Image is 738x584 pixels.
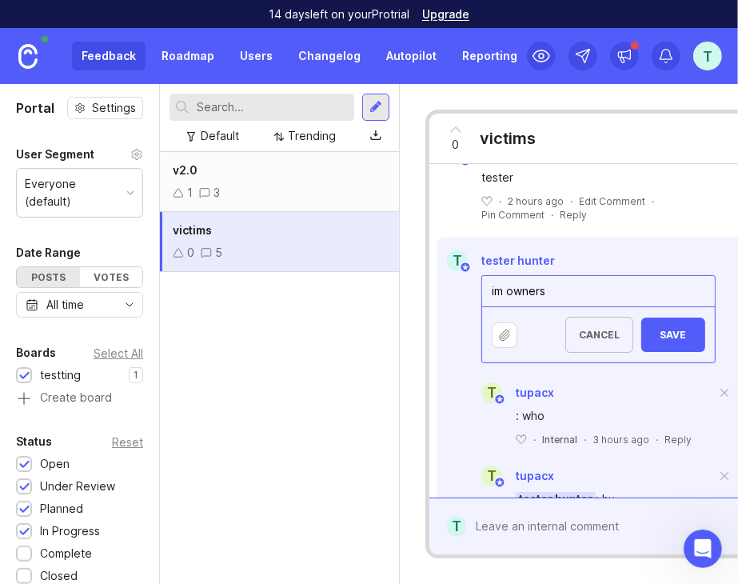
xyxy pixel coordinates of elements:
[533,433,536,446] div: ·
[16,392,143,406] a: Create board
[160,212,399,272] a: victims05
[494,477,506,489] img: member badge
[16,243,81,262] div: Date Range
[38,251,294,310] li: They can create one during the process, but they use the exact email address you invited ( )
[16,432,52,451] div: Status
[494,394,506,406] img: member badge
[250,6,281,37] button: Home
[516,469,554,482] span: tupacx
[76,449,89,462] button: Gif picker
[244,383,267,396] b: and
[160,152,399,212] a: v2.013
[215,244,222,262] div: 5
[38,252,262,265] b: If they don't have a Canny account:
[516,490,716,508] div: : hu
[197,98,348,116] input: Search...
[78,8,142,20] h1: Canny Bot
[516,386,554,399] span: tupacx
[274,442,300,468] button: Send a message…
[84,297,280,310] a: [EMAIL_ADDRESS][DOMAIN_NAME]
[16,145,94,164] div: User Segment
[102,449,114,462] button: Start recording
[40,545,92,562] div: Complete
[78,20,199,36] p: The team can also help
[18,44,38,69] img: Canny Home
[173,223,212,237] span: victims
[25,175,120,210] div: Everyone (default)
[14,415,306,442] textarea: Message…
[281,6,309,35] div: Close
[482,276,715,306] textarea: im owners
[447,516,466,537] div: t
[565,317,633,353] button: Cancel
[13,29,136,64] div: Was that helpful?
[94,349,143,358] div: Select All
[13,76,307,218] div: tester says…
[17,267,80,287] div: Posts
[13,29,307,77] div: Canny Bot says…
[453,42,527,70] a: Reporting
[481,169,716,186] div: tester
[584,433,586,446] div: ·
[693,42,722,70] button: t
[652,194,654,208] div: ·
[40,522,100,540] div: In Progress
[542,433,577,446] div: Internal
[201,127,239,145] div: Default
[40,455,70,473] div: Open
[13,218,307,462] div: Yes, exactly! When they click the invite link:If they don't have a Canny account:They can create ...
[579,329,620,341] span: Cancel
[26,382,294,430] div: The key is: they must accept the invite be logged into a Canny account with the exact invited ema...
[453,136,460,154] span: 0
[508,194,564,208] span: 2 hours ago
[213,184,220,202] div: 3
[46,296,84,314] div: All time
[62,282,94,294] b: must
[38,314,294,374] li: The system won't give them access because it strictly matches the invited email with the account ...
[16,343,56,362] div: Boards
[173,163,197,177] span: v2.0
[570,194,572,208] div: ·
[579,194,645,208] div: Edit Comment
[10,6,41,37] button: go back
[38,315,257,328] b: If they try to use a different email:
[516,407,716,425] div: : who
[684,530,722,568] iframe: Intercom live chat
[289,42,370,70] a: Changelog
[40,500,83,518] div: Planned
[230,42,282,70] a: Users
[592,433,649,446] span: 3 hours ago
[516,492,596,506] span: tester hunter
[377,42,446,70] a: Autopilot
[16,98,54,118] h1: Portal
[654,329,692,341] span: Save
[46,9,71,34] img: Profile image for Canny Bot
[641,318,705,352] button: Save
[288,127,336,145] div: Trending
[481,382,502,403] div: t
[472,466,554,486] a: ttupacx
[92,100,136,116] span: Settings
[492,322,517,348] button: Upload file
[481,466,502,486] div: t
[269,6,409,22] p: 14 days left on your Pro trial
[460,262,472,274] img: member badge
[664,433,692,446] div: Reply
[551,208,553,222] div: ·
[80,267,143,287] div: Votes
[656,433,658,446] div: ·
[447,250,468,271] div: t
[481,208,545,222] div: Pin Comment
[70,86,294,195] div: so so means if they dont have account before accepting invite so when they click on invite [PERSO...
[13,218,307,464] div: Canny Bot says…
[117,298,142,311] svg: toggle icon
[25,449,38,462] button: Upload attachment
[152,42,224,70] a: Roadmap
[26,227,294,243] div: Yes, exactly! When they click the invite link:
[67,97,143,119] a: Settings
[187,244,194,262] div: 0
[481,254,555,267] span: tester hunter
[187,184,193,202] div: 1
[437,250,555,271] a: ttester hunter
